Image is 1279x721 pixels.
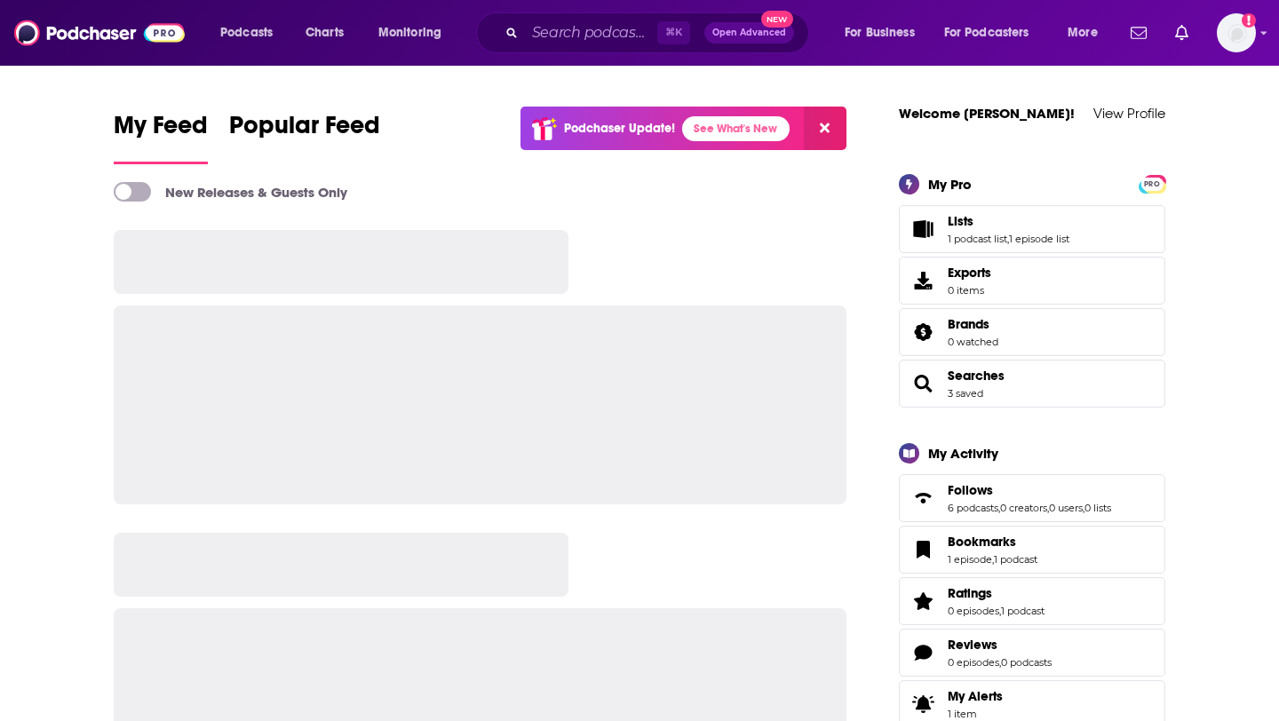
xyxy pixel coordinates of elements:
[1217,13,1256,52] img: User Profile
[905,640,941,665] a: Reviews
[948,553,992,566] a: 1 episode
[905,537,941,562] a: Bookmarks
[948,637,997,653] span: Reviews
[948,213,1069,229] a: Lists
[899,308,1165,356] span: Brands
[928,176,972,193] div: My Pro
[1047,502,1049,514] span: ,
[1001,656,1052,669] a: 0 podcasts
[832,19,937,47] button: open menu
[933,19,1055,47] button: open menu
[294,19,354,47] a: Charts
[948,316,989,332] span: Brands
[948,502,998,514] a: 6 podcasts
[999,656,1001,669] span: ,
[948,688,1003,704] span: My Alerts
[948,534,1037,550] a: Bookmarks
[905,486,941,511] a: Follows
[208,19,296,47] button: open menu
[905,217,941,242] a: Lists
[928,445,998,462] div: My Activity
[712,28,786,37] span: Open Advanced
[899,474,1165,522] span: Follows
[899,257,1165,305] a: Exports
[948,316,998,332] a: Brands
[114,182,347,202] a: New Releases & Guests Only
[899,205,1165,253] span: Lists
[999,605,1001,617] span: ,
[1217,13,1256,52] button: Show profile menu
[682,116,790,141] a: See What's New
[229,110,380,164] a: Popular Feed
[948,482,993,498] span: Follows
[948,534,1016,550] span: Bookmarks
[992,553,994,566] span: ,
[948,233,1007,245] a: 1 podcast list
[948,336,998,348] a: 0 watched
[948,368,1005,384] a: Searches
[998,502,1000,514] span: ,
[564,121,675,136] p: Podchaser Update!
[704,22,794,44] button: Open AdvancedNew
[948,284,991,297] span: 0 items
[114,110,208,164] a: My Feed
[948,708,1003,720] span: 1 item
[899,629,1165,677] span: Reviews
[905,320,941,345] a: Brands
[845,20,915,45] span: For Business
[1049,502,1083,514] a: 0 users
[899,577,1165,625] span: Ratings
[493,12,826,53] div: Search podcasts, credits, & more...
[905,589,941,614] a: Ratings
[948,637,1052,653] a: Reviews
[114,110,208,151] span: My Feed
[1168,18,1196,48] a: Show notifications dropdown
[948,265,991,281] span: Exports
[899,105,1075,122] a: Welcome [PERSON_NAME]!
[1141,178,1163,191] span: PRO
[944,20,1029,45] span: For Podcasters
[378,20,441,45] span: Monitoring
[1084,502,1111,514] a: 0 lists
[1141,176,1163,189] a: PRO
[1007,233,1009,245] span: ,
[306,20,344,45] span: Charts
[948,482,1111,498] a: Follows
[761,11,793,28] span: New
[948,585,1045,601] a: Ratings
[948,605,999,617] a: 0 episodes
[525,19,657,47] input: Search podcasts, credits, & more...
[1242,13,1256,28] svg: Add a profile image
[905,371,941,396] a: Searches
[229,110,380,151] span: Popular Feed
[899,526,1165,574] span: Bookmarks
[1083,502,1084,514] span: ,
[1009,233,1069,245] a: 1 episode list
[220,20,273,45] span: Podcasts
[905,268,941,293] span: Exports
[948,387,983,400] a: 3 saved
[948,213,973,229] span: Lists
[366,19,465,47] button: open menu
[657,21,690,44] span: ⌘ K
[899,360,1165,408] span: Searches
[948,585,992,601] span: Ratings
[14,16,185,50] img: Podchaser - Follow, Share and Rate Podcasts
[1055,19,1120,47] button: open menu
[1093,105,1165,122] a: View Profile
[1124,18,1154,48] a: Show notifications dropdown
[1068,20,1098,45] span: More
[905,692,941,717] span: My Alerts
[1217,13,1256,52] span: Logged in as mijal
[1000,502,1047,514] a: 0 creators
[994,553,1037,566] a: 1 podcast
[1001,605,1045,617] a: 1 podcast
[948,656,999,669] a: 0 episodes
